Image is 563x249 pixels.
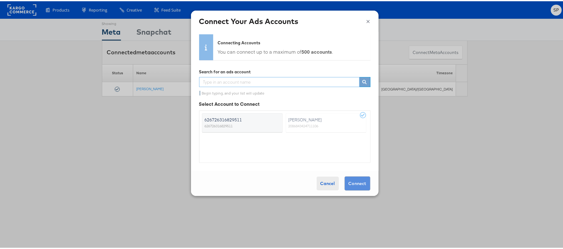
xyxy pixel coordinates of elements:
[366,15,370,24] button: ×
[218,47,333,54] div: You can connect up to a maximum of .
[199,15,370,25] h4: Connect Your Ads Accounts
[199,68,251,73] strong: Search for an ads account
[199,99,260,106] strong: Select Account to Connect
[199,76,359,86] input: Type in an account name
[317,175,339,189] div: Cancel
[205,115,272,122] span: 626726316829511
[199,90,370,94] div: Begin typing, and your list will update
[205,122,233,128] span: 626726316829511
[218,39,261,44] strong: Connecting Accounts
[302,47,332,54] strong: 500 accounts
